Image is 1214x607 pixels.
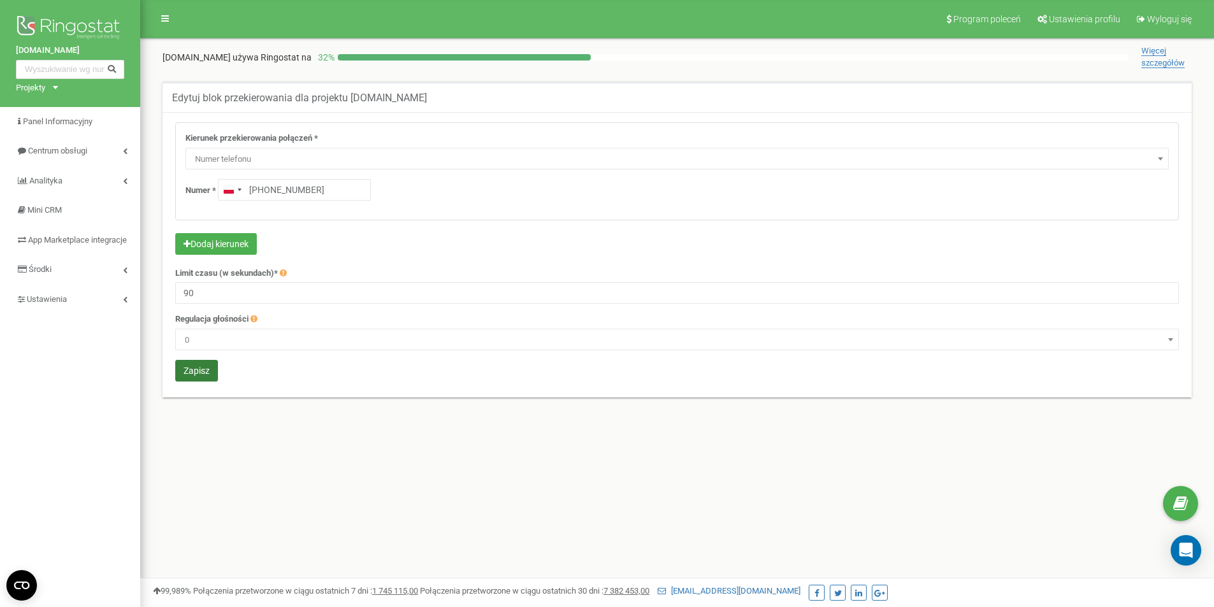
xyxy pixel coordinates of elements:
[6,570,37,601] button: Open CMP widget
[312,51,338,64] p: 32 %
[28,235,127,245] span: App Marketplace integracje
[29,264,52,274] span: Środki
[185,132,318,145] label: Kierunek przekierowania połączeń *
[1147,14,1192,24] span: Wyloguj się
[163,51,312,64] p: [DOMAIN_NAME]
[420,586,649,596] span: Połączenia przetworzone w ciągu ostatnich 30 dni :
[658,586,800,596] a: [EMAIL_ADDRESS][DOMAIN_NAME]
[27,205,62,215] span: Mini CRM
[175,268,278,280] label: Limit czasu (w sekundach)*
[219,180,245,200] button: Selected country
[23,117,92,126] span: Panel Informacyjny
[603,586,649,596] u: 7 382 453,00
[190,150,1164,168] span: Numer telefonu
[175,360,218,382] button: Zapisz
[193,586,418,596] span: Połączenia przetworzone w ciągu ostatnich 7 dni :
[175,329,1179,350] span: 0
[16,45,124,57] a: [DOMAIN_NAME]
[16,82,45,94] div: Projekty
[16,13,124,45] img: Ringostat logo
[953,14,1021,24] span: Program poleceń
[1141,46,1185,68] span: Więcej szczegółów
[175,313,249,325] label: Regulacja głośności
[153,586,191,596] span: 99,989%
[185,148,1169,169] span: Numer telefonu
[233,52,312,62] span: używa Ringostat na
[180,331,1174,349] span: 0
[175,233,257,255] button: Dodaj kierunek
[1049,14,1120,24] span: Ustawienia profilu
[185,185,216,197] label: Numer *
[1171,535,1201,566] div: Open Intercom Messenger
[28,146,87,155] span: Centrum obsługi
[172,92,427,104] h5: Edytuj blok przekierowania dla projektu [DOMAIN_NAME]
[29,176,62,185] span: Analityka
[16,60,124,79] input: Wyszukiwanie wg numeru
[218,179,371,201] input: 512 345 678
[27,294,67,304] span: Ustawienia
[372,586,418,596] u: 1 745 115,00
